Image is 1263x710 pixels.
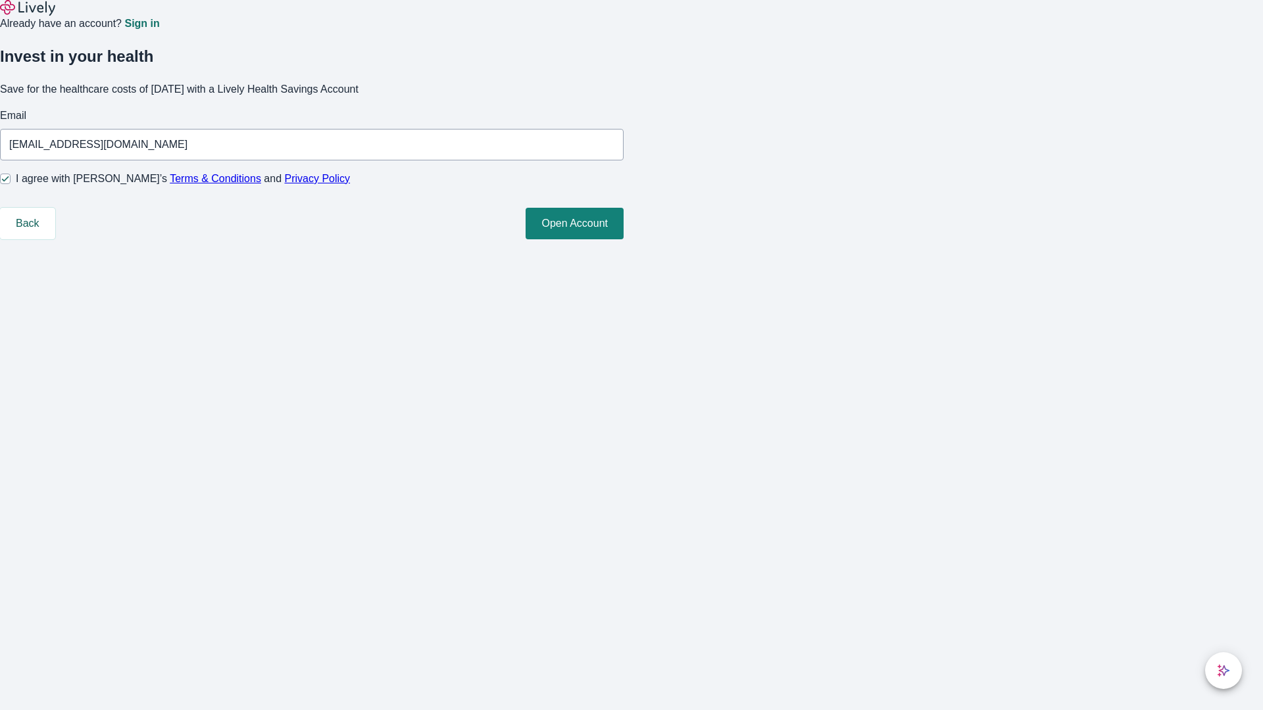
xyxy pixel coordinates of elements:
a: Sign in [124,18,159,29]
a: Terms & Conditions [170,173,261,184]
button: chat [1205,652,1242,689]
svg: Lively AI Assistant [1217,664,1230,677]
a: Privacy Policy [285,173,351,184]
span: I agree with [PERSON_NAME]’s and [16,171,350,187]
button: Open Account [526,208,624,239]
